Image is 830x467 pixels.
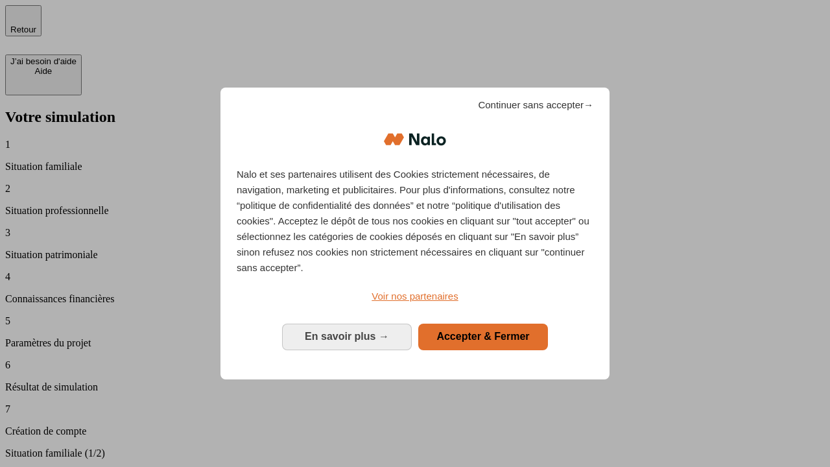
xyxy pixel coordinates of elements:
div: Bienvenue chez Nalo Gestion du consentement [220,88,610,379]
span: Accepter & Fermer [436,331,529,342]
span: En savoir plus → [305,331,389,342]
p: Nalo et ses partenaires utilisent des Cookies strictement nécessaires, de navigation, marketing e... [237,167,593,276]
span: Voir nos partenaires [372,291,458,302]
a: Voir nos partenaires [237,289,593,304]
button: Accepter & Fermer: Accepter notre traitement des données et fermer [418,324,548,350]
span: Continuer sans accepter→ [478,97,593,113]
img: Logo [384,120,446,159]
button: En savoir plus: Configurer vos consentements [282,324,412,350]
